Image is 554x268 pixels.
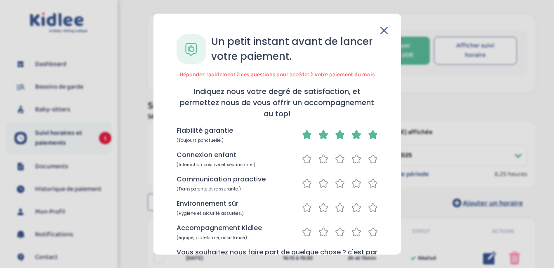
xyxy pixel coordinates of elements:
span: (Interaction positive et sécurisante.) [177,162,255,168]
p: Connexion enfant [177,150,236,160]
span: (Hygiène et sécurité assurées.) [177,210,244,216]
p: Environnement sûr [177,199,238,209]
p: Communication proactive [177,174,266,184]
span: (équipe, plateforme, assistance) [177,235,247,241]
h4: Indiquez nous votre degré de satisfaction, et permettez nous de vous offrir un accompagnement au ... [177,86,378,119]
span: (Transparente et rassurante.) [177,186,241,192]
p: Répondez rapidement à ces questions pour accéder à votre paiement du mois [177,71,378,79]
h3: Un petit instant avant de lancer votre paiement. [211,34,378,64]
span: (Toujours ponctuelle.) [177,137,224,143]
p: Accompagnement Kidlee [177,223,262,233]
p: Vous souhaitez nous faire part de quelque chose ? c'est par ici [177,247,378,267]
p: Fiabilité garantie [177,126,233,136]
